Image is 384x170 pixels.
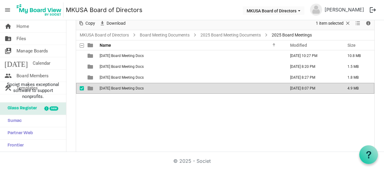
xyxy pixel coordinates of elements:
a: [PERSON_NAME] [322,4,366,16]
button: View dropdownbutton [354,20,361,27]
td: January 22, 2025 10:27 PM column header Modified [284,50,341,61]
td: checkbox [76,72,84,83]
td: 1-21-25 Board Meeting Docs is template cell column header Name [98,50,284,61]
div: Details [363,17,373,30]
td: March 19, 2025 8:20 PM column header Modified [284,61,341,72]
a: MKUSA Board of Directors [78,31,130,39]
img: no-profile-picture.svg [310,4,322,16]
span: Size [347,43,356,48]
button: Download [98,20,127,27]
a: Board Meeting Documents [139,31,191,39]
span: [DATE] Board Meeting Docs [100,86,144,90]
button: Copy [77,20,96,27]
td: is template cell column header type [84,61,98,72]
span: Frontier [5,140,24,152]
td: 7-15-25 Board Meeting Docs is template cell column header Name [98,83,284,94]
span: Board Members [17,70,49,82]
span: [DATE] Board Meeting Docs [100,75,144,80]
span: people [5,70,12,82]
span: folder_shared [5,33,12,45]
td: 3-18-25 Board Meeting Docs is template cell column header Name [98,61,284,72]
div: Copy [76,17,97,30]
div: new [50,106,58,111]
td: June 17, 2025 8:27 PM column header Modified [284,72,341,83]
button: MKUSA Board of Directors dropdownbutton [243,6,304,15]
td: 10.8 MB is template cell column header Size [341,50,374,61]
td: checkbox [76,50,84,61]
button: logout [366,4,379,16]
span: Modified [290,43,307,48]
td: 1.8 MB is template cell column header Size [341,72,374,83]
div: Clear selection [314,17,353,30]
td: is template cell column header type [84,83,98,94]
span: Societ makes exceptional software to support nonprofits. [3,81,63,99]
a: © 2025 - Societ [173,158,211,164]
span: 1 item selected [315,20,344,27]
span: Name [100,43,111,48]
div: View [353,17,363,30]
span: [DATE] Board Meeting Docs [100,65,144,69]
a: My Board View Logo [15,2,66,17]
span: Files [17,33,26,45]
span: Glass Register [5,102,37,115]
td: is template cell column header type [84,72,98,83]
span: Partner Web [5,127,33,139]
button: Details [364,20,373,27]
img: My Board View Logo [15,2,63,17]
td: checkbox [76,83,84,94]
a: MKUSA Board of Directors [66,4,142,16]
span: Download [106,20,126,27]
div: Download [97,17,128,30]
span: Copy [85,20,96,27]
button: Selection [315,20,352,27]
span: Home [17,20,29,32]
td: 4.9 MB is template cell column header Size [341,83,374,94]
span: switch_account [5,45,12,57]
span: home [5,20,12,32]
td: 1.5 MB is template cell column header Size [341,61,374,72]
td: 5-20-25 Board Meeting Docs is template cell column header Name [98,72,284,83]
a: 2025 Board Meeting Documents [199,31,262,39]
td: July 16, 2025 8:07 PM column header Modified [284,83,341,94]
span: Sumac [5,115,22,127]
span: menu [2,4,13,16]
span: 2025 Board Meetings [270,31,313,39]
span: [DATE] [5,57,28,69]
span: Manage Boards [17,45,48,57]
td: is template cell column header type [84,50,98,61]
span: [DATE] Board Meeting Docs [100,54,144,58]
td: checkbox [76,61,84,72]
span: Calendar [33,57,50,69]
